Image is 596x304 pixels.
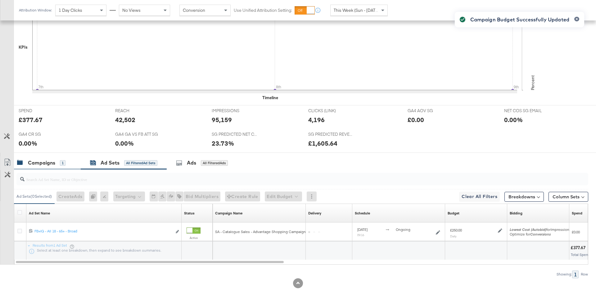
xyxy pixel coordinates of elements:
[19,131,65,137] span: GA4 CR SG
[308,211,321,216] a: Reflects the ability of your Ad Set to achieve delivery based on ad states, schedule and budget.
[115,108,162,114] span: REACH
[215,229,327,234] span: SA - Catalogue Sales - Advantage Shopping Campaign – BAU – 7DC
[16,194,52,199] div: Ad Sets ( 0 Selected)
[212,139,234,148] div: 23.73%
[355,211,370,216] a: Shows when your Ad Set is scheduled to deliver.
[184,211,195,216] a: Shows the current state of your Ad Set.
[201,160,228,166] div: All Filtered Ads
[448,211,459,216] a: Shows the current budget of Ad Set.
[212,108,258,114] span: IMPRESSIONS
[122,7,141,13] span: No Views
[408,108,454,114] span: GA4 AOV SG
[357,233,364,237] sub: 09:16
[89,192,100,201] div: 0
[59,7,82,13] span: 1 Day Clicks
[448,211,459,216] div: Budget
[470,16,569,23] div: Campaign Budget Successfully Updated
[308,115,325,124] div: 4,196
[262,95,278,101] div: Timeline
[308,211,321,216] div: Delivery
[124,160,157,166] div: All Filtered Ad Sets
[357,227,368,232] span: [DATE]
[215,211,242,216] div: Campaign Name
[60,160,65,166] div: 1
[19,44,28,50] div: KPIs
[25,171,536,183] input: Search Ad Set Name, ID or Objective
[308,131,355,137] span: SG PREDICTED REVENUE
[28,159,55,166] div: Campaigns
[19,115,43,124] div: £377.67
[215,211,242,216] a: Your campaign name.
[187,159,196,166] div: Ads
[29,211,50,216] div: Ad Set Name
[101,159,120,166] div: Ad Sets
[19,8,52,12] div: Attribution Window:
[115,139,134,148] div: 0.00%
[187,236,201,240] label: Active
[29,211,50,216] a: Your Ad Set name.
[234,7,292,13] label: Use Unified Attribution Setting:
[19,139,37,148] div: 0.00%
[334,7,380,13] span: This Week (Sun - [DATE])
[115,115,135,124] div: 42,502
[212,115,232,124] div: 95,159
[355,211,370,216] div: Schedule
[308,139,337,148] div: £1,605.64
[184,211,195,216] div: Status
[34,229,172,235] a: FB+IG - All 18 - 65+ - Broad
[408,115,424,124] div: £0.00
[115,131,162,137] span: GA4 GA VS FB ATT SG
[212,131,258,137] span: SG PREDICTED NET COS
[183,7,205,13] span: Conversion
[308,108,355,114] span: CLICKS (LINK)
[396,227,410,232] span: ongoing
[19,108,65,114] span: SPEND
[34,229,172,234] div: FB+IG - All 18 - 65+ - Broad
